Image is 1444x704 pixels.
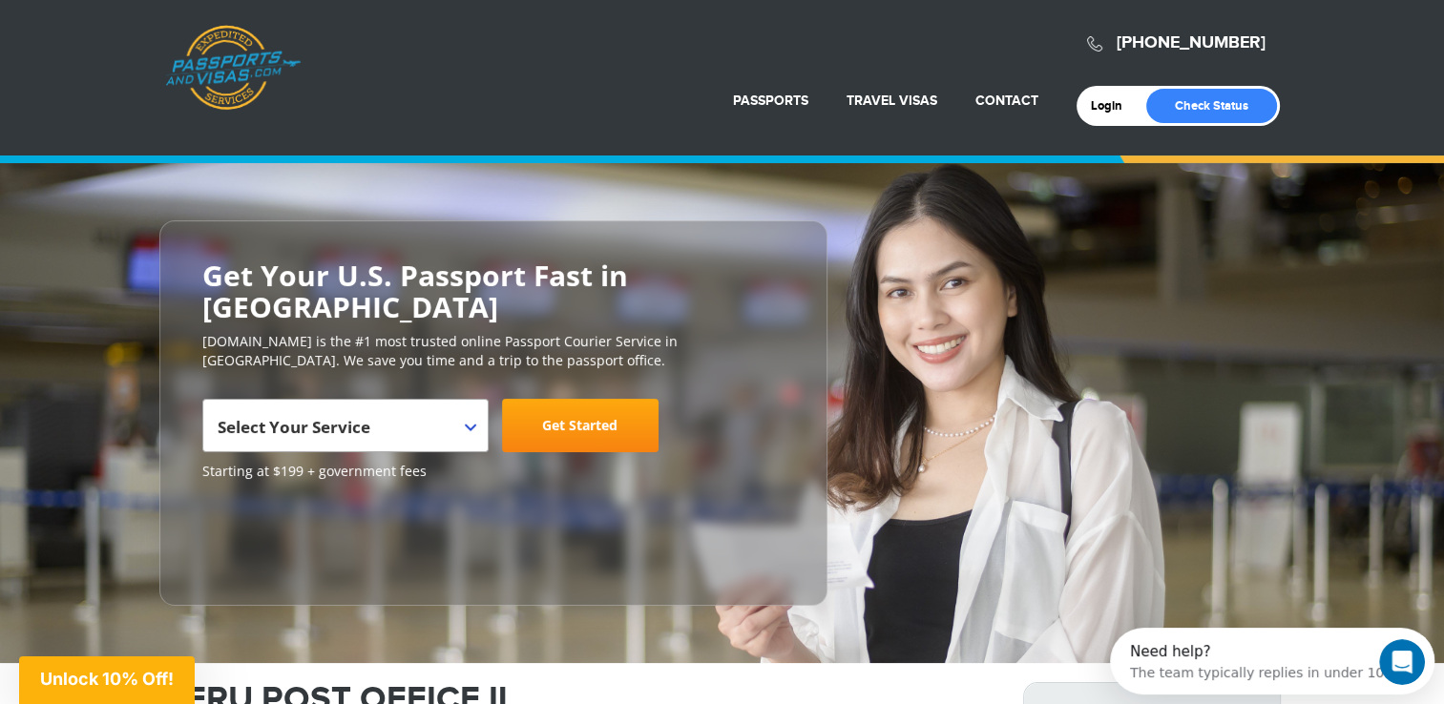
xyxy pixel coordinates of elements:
[8,8,344,60] div: Open Intercom Messenger
[1091,98,1136,114] a: Login
[1117,32,1266,53] a: [PHONE_NUMBER]
[202,462,785,481] span: Starting at $199 + government fees
[202,399,489,452] span: Select Your Service
[202,259,785,322] h2: Get Your U.S. Passport Fast in [GEOGRAPHIC_DATA]
[1146,89,1277,123] a: Check Status
[165,25,301,111] a: Passports & [DOMAIN_NAME]
[20,16,287,31] div: Need help?
[202,490,345,586] iframe: Customer reviews powered by Trustpilot
[502,399,659,452] a: Get Started
[1110,628,1434,694] iframe: Intercom live chat discovery launcher
[218,406,469,460] span: Select Your Service
[847,93,937,109] a: Travel Visas
[975,93,1038,109] a: Contact
[733,93,808,109] a: Passports
[1379,639,1425,685] iframe: Intercom live chat
[19,656,195,704] div: Unlock 10% Off!
[40,669,174,689] span: Unlock 10% Off!
[202,332,785,370] p: [DOMAIN_NAME] is the #1 most trusted online Passport Courier Service in [GEOGRAPHIC_DATA]. We sav...
[218,416,370,438] span: Select Your Service
[20,31,287,52] div: The team typically replies in under 10m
